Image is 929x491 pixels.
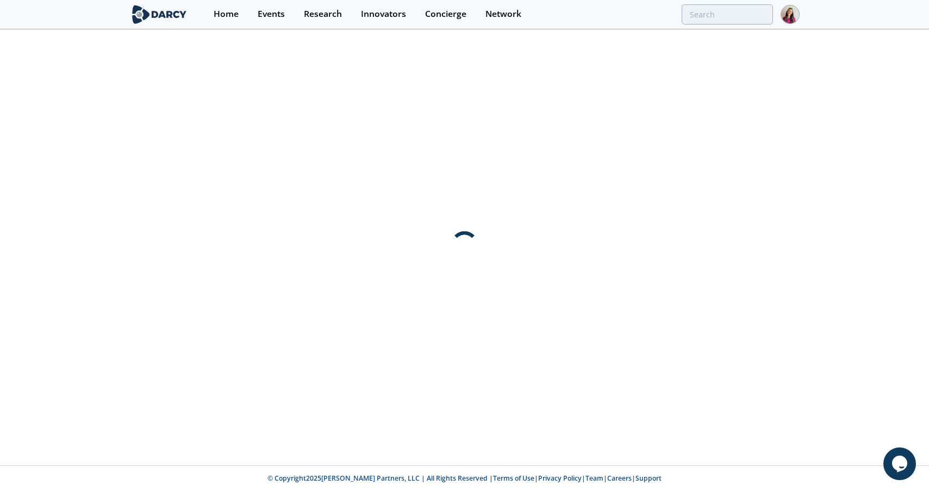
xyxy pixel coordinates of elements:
[493,474,534,483] a: Terms of Use
[63,474,867,483] p: © Copyright 2025 [PERSON_NAME] Partners, LLC | All Rights Reserved | | | | |
[682,4,773,24] input: Advanced Search
[538,474,582,483] a: Privacy Policy
[130,5,189,24] img: logo-wide.svg
[883,447,918,480] iframe: chat widget
[485,10,521,19] div: Network
[635,474,662,483] a: Support
[258,10,285,19] div: Events
[304,10,342,19] div: Research
[607,474,632,483] a: Careers
[781,5,800,24] img: Profile
[585,474,603,483] a: Team
[214,10,239,19] div: Home
[361,10,406,19] div: Innovators
[425,10,466,19] div: Concierge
